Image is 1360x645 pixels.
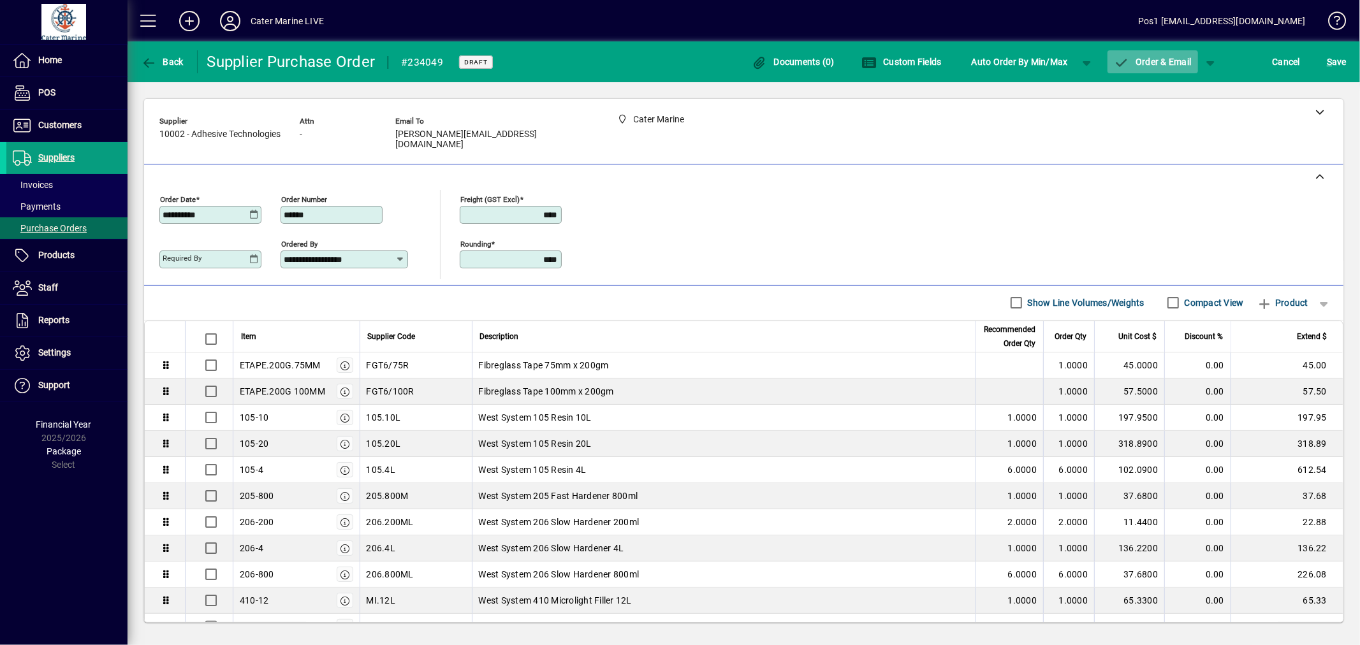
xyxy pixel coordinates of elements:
td: 45.0000 [1094,352,1164,379]
mat-label: Order number [281,195,327,204]
td: 206.4L [360,535,472,562]
td: 65.33 [1231,588,1343,614]
a: Settings [6,337,128,369]
span: West System 105 Resin 20L [479,437,592,450]
span: Supplier Code [368,330,416,344]
a: Staff [6,272,128,304]
div: 206-200 [240,516,274,528]
span: Fibreglass Tape 75mm x 200gm [479,359,609,372]
td: 1.0000 [976,588,1043,614]
td: 136.2200 [1094,535,1164,562]
span: Product [1257,293,1308,313]
span: Extend $ [1297,330,1327,344]
span: Invoices [13,180,53,190]
a: Home [6,45,128,76]
label: Compact View [1182,296,1244,309]
a: Purchase Orders [6,217,128,239]
span: Order Qty [1055,330,1086,344]
span: Order & Email [1114,57,1192,67]
span: Financial Year [36,419,92,430]
a: Payments [6,196,128,217]
td: 1.0000 [976,405,1043,431]
td: 1.0000 [1043,431,1094,457]
button: Profile [210,10,251,33]
td: 0.00 [1164,352,1231,379]
td: 2.0000 [976,614,1043,640]
a: Customers [6,110,128,141]
mat-label: Rounding [460,240,491,249]
td: 1.0000 [1043,405,1094,431]
span: Staff [38,282,58,293]
span: Purchase Orders [13,223,87,233]
span: Recommended Order Qty [984,322,1035,351]
td: 1.0000 [976,483,1043,509]
span: Fibreglass Tape 100mm x 200gm [479,385,614,398]
td: 1.0000 [1043,535,1094,562]
td: 2.0000 [1043,509,1094,535]
td: FGT6/100R [360,379,472,405]
span: West System 105 Resin 10L [479,411,592,424]
span: 10002 - Adhesive Technologies [159,129,281,140]
span: West System 410 Microlight Filler 4L [479,620,627,633]
span: West System 205 Fast Hardener 800ml [479,489,638,502]
div: 105-4 [240,463,263,476]
td: 37.6800 [1094,562,1164,588]
span: Customers [38,120,82,130]
span: Products [38,250,75,260]
span: West System 410 Microlight Filler 12L [479,594,632,607]
button: Custom Fields [858,50,945,73]
a: Knowledge Base [1319,3,1344,44]
td: 0.00 [1164,562,1231,588]
td: 318.89 [1231,431,1343,457]
mat-label: Ordered by [281,240,318,249]
div: 206-4 [240,542,263,554]
td: 205.800M [360,483,472,509]
button: Documents (0) [749,50,838,73]
div: 410-4 [240,620,263,633]
span: Description [480,330,519,344]
span: Back [141,57,184,67]
span: Reports [38,315,69,325]
button: Order & Email [1108,50,1198,73]
td: 206.200ML [360,509,472,535]
td: 6.0000 [976,457,1043,483]
td: 57.5000 [1094,379,1164,405]
td: 27.7300 [1094,614,1164,640]
span: Settings [38,347,71,358]
a: Support [6,370,128,402]
td: 0.00 [1164,457,1231,483]
span: West System 206 Slow Hardener 4L [479,542,624,554]
td: 0.00 [1164,405,1231,431]
td: 1.0000 [1043,588,1094,614]
span: Package [47,446,81,456]
span: Documents (0) [752,57,835,67]
span: West System 105 Resin 4L [479,463,587,476]
td: 6.0000 [1043,457,1094,483]
button: Auto Order By Min/Max [965,50,1074,73]
button: Save [1324,50,1350,73]
td: MI.4L [360,614,472,640]
span: ave [1327,52,1347,72]
button: Cancel [1269,50,1304,73]
button: Back [138,50,187,73]
td: 206.800ML [360,562,472,588]
span: S [1327,57,1332,67]
mat-label: Required by [163,254,201,263]
mat-label: Order date [160,195,196,204]
div: 206-800 [240,568,274,581]
a: Products [6,240,128,272]
a: POS [6,77,128,109]
span: Home [38,55,62,65]
td: 11.4400 [1094,509,1164,535]
td: 0.00 [1164,614,1231,640]
span: West System 206 Slow Hardener 200ml [479,516,640,528]
label: Show Line Volumes/Weights [1025,296,1144,309]
span: West System 206 Slow Hardener 800ml [479,568,640,581]
td: 37.68 [1231,483,1343,509]
td: 1.0000 [1043,352,1094,379]
td: 55.46 [1231,614,1343,640]
button: Product [1250,291,1315,314]
td: 136.22 [1231,535,1343,562]
td: 1.0000 [1043,379,1094,405]
td: 0.00 [1164,509,1231,535]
